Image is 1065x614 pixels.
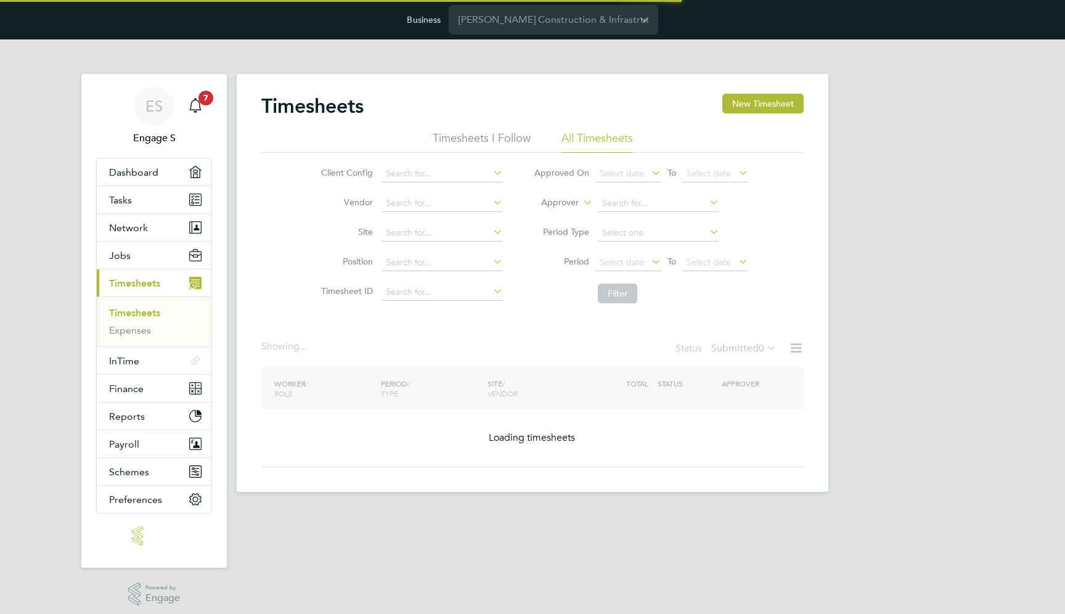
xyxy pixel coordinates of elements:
input: Search for... [382,254,503,271]
span: Network [109,222,148,234]
a: Go to home page [96,526,212,546]
label: Client Config [317,167,373,178]
label: Period [534,256,589,267]
span: Payroll [109,438,139,450]
a: Dashboard [97,158,211,186]
span: 0 [759,342,764,354]
button: Finance [97,375,211,402]
label: Approver [523,197,579,209]
a: Timesheets [109,307,160,319]
input: Search for... [382,224,503,242]
span: InTime [109,355,139,367]
span: ES [145,98,163,114]
span: Select date [687,256,731,268]
span: Engage S [96,131,212,145]
button: Preferences [97,486,211,513]
span: Powered by [145,583,180,593]
span: ... [300,340,307,353]
span: Finance [109,383,144,395]
a: Expenses [109,324,151,336]
label: Vendor [317,197,373,208]
div: Timesheets [97,297,211,346]
a: Tasks [97,186,211,213]
span: Select date [600,256,644,268]
input: Select one [598,224,719,242]
img: engage-logo-retina.png [132,526,176,546]
span: Engage [145,593,180,604]
button: Payroll [97,430,211,457]
li: All Timesheets [561,131,633,153]
span: To [664,165,680,181]
span: To [664,253,680,269]
input: Search for... [382,284,503,301]
div: Status [675,340,779,358]
button: New Timesheet [722,94,804,113]
button: Schemes [97,458,211,485]
button: Reports [97,403,211,430]
a: 7 [183,86,208,126]
h2: Timesheets [261,94,364,118]
div: Showing [261,340,309,353]
input: Search for... [382,195,503,212]
label: Approved On [534,167,589,178]
input: Search for... [382,165,503,182]
span: Select date [600,168,644,179]
span: Dashboard [109,166,158,178]
button: InTime [97,347,211,374]
nav: Main navigation [81,74,227,568]
span: Timesheets [109,277,160,289]
span: Schemes [109,466,149,478]
label: Period Type [534,226,589,237]
span: Preferences [109,494,162,506]
li: Timesheets I Follow [433,131,531,153]
button: Jobs [97,242,211,269]
button: Filter [598,284,637,303]
span: Jobs [109,250,131,261]
a: Powered byEngage [128,583,181,606]
span: Reports [109,411,145,422]
button: Network [97,214,211,241]
label: Site [317,226,373,237]
input: Search for... [598,195,719,212]
label: Position [317,256,373,267]
span: 7 [198,91,213,105]
label: Submitted [711,342,777,354]
button: Timesheets [97,269,211,297]
label: Timesheet ID [317,285,373,297]
label: Business [407,14,441,25]
a: ESEngage S [96,86,212,145]
span: Tasks [109,194,132,206]
span: Select date [687,168,731,179]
